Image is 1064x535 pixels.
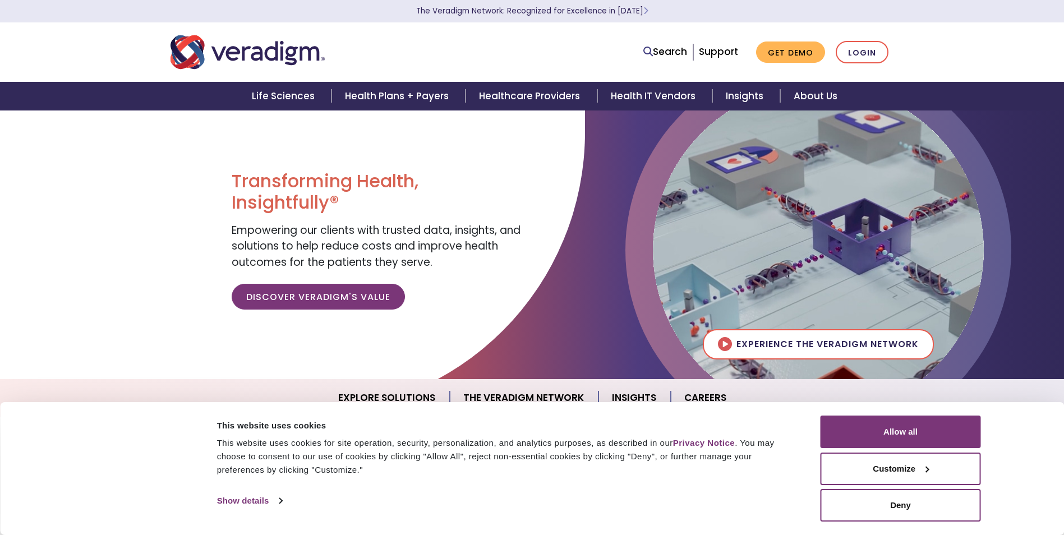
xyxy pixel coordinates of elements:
a: The Veradigm Network [450,384,598,412]
button: Allow all [821,416,981,448]
img: Veradigm logo [171,34,325,71]
a: Insights [598,384,671,412]
a: Life Sciences [238,82,331,110]
button: Customize [821,453,981,485]
a: About Us [780,82,851,110]
span: Empowering our clients with trusted data, insights, and solutions to help reduce costs and improv... [232,223,521,270]
a: Get Demo [756,41,825,63]
a: Health Plans + Payers [331,82,466,110]
span: Learn More [643,6,648,16]
button: Deny [821,489,981,522]
a: Login [836,41,888,64]
a: Support [699,45,738,58]
a: Explore Solutions [325,384,450,412]
a: Show details [217,492,282,509]
a: Careers [671,384,740,412]
div: This website uses cookies for site operation, security, personalization, and analytics purposes, ... [217,436,795,477]
a: Health IT Vendors [597,82,712,110]
a: Insights [712,82,780,110]
a: Privacy Notice [673,438,735,448]
a: Search [643,44,687,59]
a: Healthcare Providers [466,82,597,110]
a: Discover Veradigm's Value [232,284,405,310]
h1: Transforming Health, Insightfully® [232,170,523,214]
a: The Veradigm Network: Recognized for Excellence in [DATE]Learn More [416,6,648,16]
div: This website uses cookies [217,419,795,432]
